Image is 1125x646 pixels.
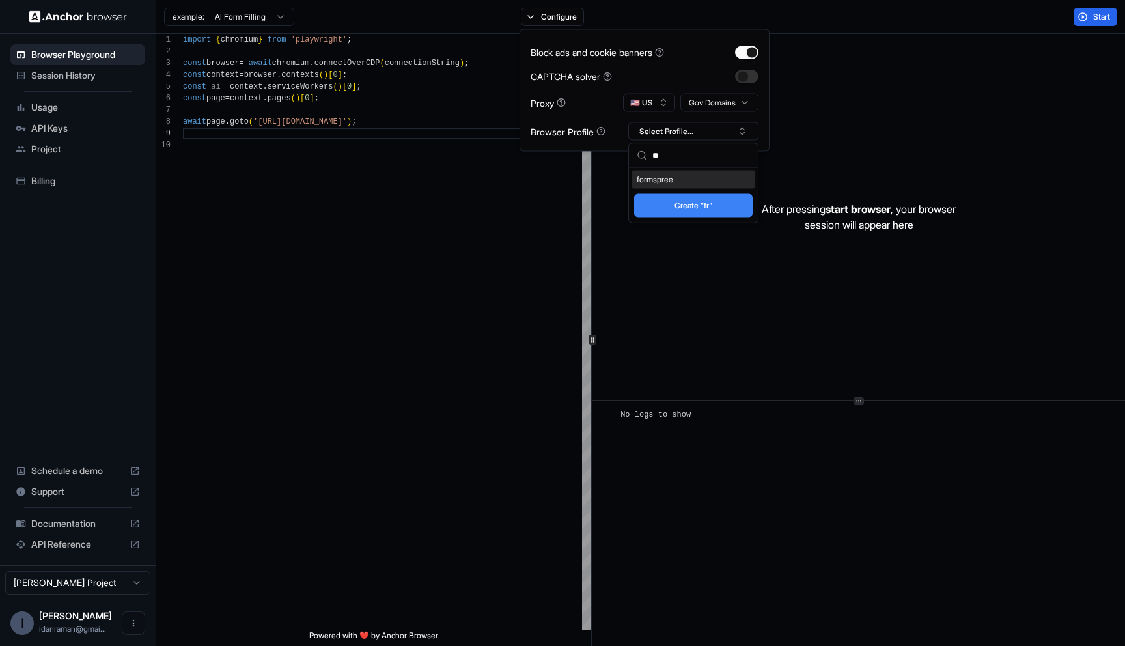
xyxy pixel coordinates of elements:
[156,116,171,128] div: 8
[277,70,281,79] span: .
[10,611,34,635] div: I
[31,485,124,498] span: Support
[31,122,140,135] span: API Keys
[211,82,220,91] span: ai
[632,171,755,189] div: formspree
[156,34,171,46] div: 1
[342,82,347,91] span: [
[272,59,310,68] span: chromium
[31,464,124,477] span: Schedule a demo
[531,70,612,83] div: CAPTCHA solver
[215,35,220,44] span: {
[309,630,438,646] span: Powered with ❤️ by Anchor Browser
[225,117,230,126] span: .
[347,35,352,44] span: ;
[206,117,225,126] span: page
[328,70,333,79] span: [
[309,94,314,103] span: ]
[122,611,145,635] button: Open menu
[620,410,691,419] span: No logs to show
[531,124,605,138] div: Browser Profile
[230,94,262,103] span: context
[39,610,112,621] span: Idan Raman
[268,35,286,44] span: from
[206,94,225,103] span: page
[291,94,296,103] span: (
[333,82,337,91] span: (
[300,94,305,103] span: [
[1074,8,1117,26] button: Start
[156,46,171,57] div: 2
[634,194,753,218] button: Create "fr"
[268,94,291,103] span: pages
[156,128,171,139] div: 9
[239,59,243,68] span: =
[309,59,314,68] span: .
[221,35,258,44] span: chromium
[333,70,337,79] span: 0
[319,70,324,79] span: (
[206,70,239,79] span: context
[31,48,140,61] span: Browser Playground
[352,117,356,126] span: ;
[531,96,566,109] div: Proxy
[347,117,352,126] span: )
[225,94,230,103] span: =
[262,82,267,91] span: .
[464,59,469,68] span: ;
[183,94,206,103] span: const
[338,82,342,91] span: )
[680,94,758,112] button: Gov Domains
[31,143,140,156] span: Project
[244,70,277,79] span: browser
[342,70,347,79] span: ;
[268,82,333,91] span: serviceWorkers
[762,201,956,232] p: After pressing , your browser session will appear here
[31,517,124,530] span: Documentation
[31,175,140,188] span: Billing
[314,94,319,103] span: ;
[10,513,145,534] div: Documentation
[156,57,171,69] div: 3
[230,117,249,126] span: goto
[521,8,584,26] button: Configure
[10,139,145,160] div: Project
[296,94,300,103] span: )
[347,82,352,91] span: 0
[10,97,145,118] div: Usage
[1093,12,1111,22] span: Start
[623,94,675,112] button: 🇺🇸 US
[352,82,356,91] span: ]
[156,81,171,92] div: 5
[183,117,206,126] span: await
[10,65,145,86] div: Session History
[29,10,127,23] img: Anchor Logo
[183,82,206,91] span: const
[628,122,758,141] button: Select Profile...
[10,118,145,139] div: API Keys
[281,70,319,79] span: contexts
[10,534,145,555] div: API Reference
[629,168,758,223] div: Suggestions
[531,46,664,59] div: Block ads and cookie banners
[156,92,171,104] div: 6
[305,94,309,103] span: 0
[262,94,267,103] span: .
[10,460,145,481] div: Schedule a demo
[10,171,145,191] div: Billing
[249,117,253,126] span: (
[357,82,361,91] span: ;
[31,538,124,551] span: API Reference
[31,69,140,82] span: Session History
[10,481,145,502] div: Support
[253,117,347,126] span: '[URL][DOMAIN_NAME]'
[230,82,262,91] span: context
[183,70,206,79] span: const
[173,12,204,22] span: example:
[385,59,460,68] span: connectionString
[291,35,347,44] span: 'playwright'
[206,59,239,68] span: browser
[156,69,171,81] div: 4
[10,44,145,65] div: Browser Playground
[460,59,464,68] span: )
